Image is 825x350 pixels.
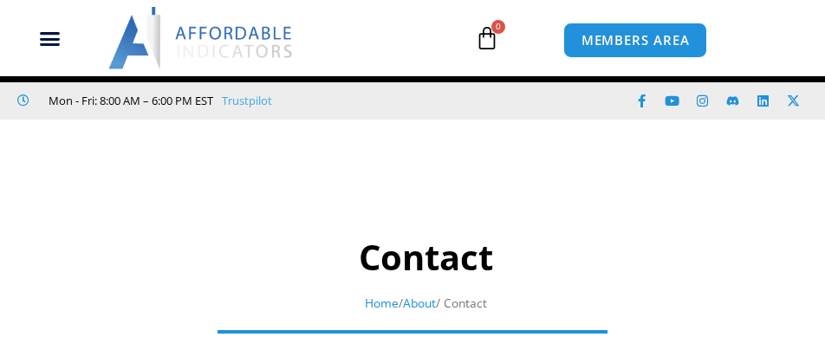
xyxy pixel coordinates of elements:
[563,23,708,58] a: MEMBERS AREA
[491,20,505,34] span: 0
[44,90,213,111] span: Mon - Fri: 8:00 AM – 6:00 PM EST
[26,233,825,282] h1: Contact
[222,90,272,111] a: Trustpilot
[9,22,90,55] div: Menu Toggle
[26,292,825,314] nav: Breadcrumb
[449,13,525,63] a: 0
[403,295,436,311] a: About
[365,295,399,311] a: Home
[108,7,295,69] img: LogoAI | Affordable Indicators – NinjaTrader
[581,34,690,47] span: MEMBERS AREA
